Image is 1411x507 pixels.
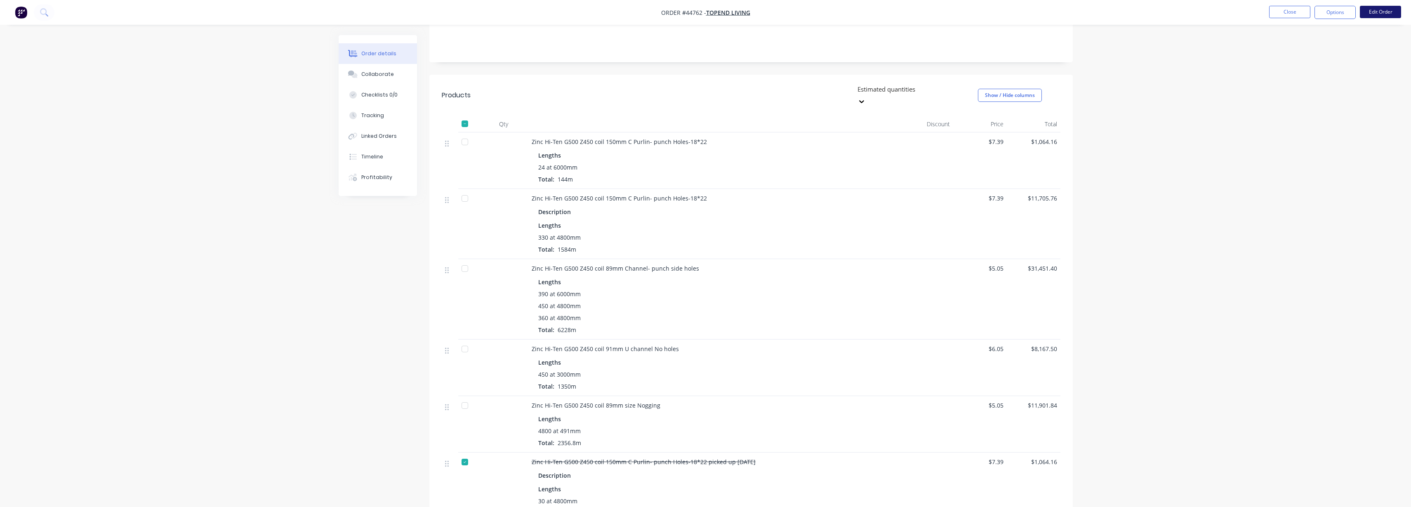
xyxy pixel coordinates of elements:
[538,326,554,334] span: Total:
[956,401,1003,410] span: $5.05
[538,151,561,160] span: Lengths
[15,6,27,19] img: Factory
[956,137,1003,146] span: $7.39
[532,401,660,409] span: Zinc Hi-Ten G500 Z450 coil 89mm size Nogging
[1269,6,1310,18] button: Close
[956,344,1003,353] span: $6.05
[361,174,392,181] div: Profitability
[532,138,707,146] span: Zinc Hi-Ten G500 Z450 coil 150mm C Purlin- punch Holes-18*22
[479,116,528,132] div: Qty
[554,245,579,253] span: 1584m
[538,175,554,183] span: Total:
[532,194,707,202] span: Zinc Hi-Ten G500 Z450 coil 150mm C Purlin- punch Holes-18*22
[339,85,417,105] button: Checklists 0/0
[538,245,554,253] span: Total:
[538,439,554,447] span: Total:
[538,163,577,172] span: 24 at 6000mm
[1010,137,1057,146] span: $1,064.16
[538,206,574,218] div: Description
[1007,116,1060,132] div: Total
[538,314,581,322] span: 360 at 4800mm
[1360,6,1401,18] button: Edit Order
[339,43,417,64] button: Order details
[538,302,581,310] span: 450 at 4800mm
[339,126,417,146] button: Linked Orders
[1010,194,1057,203] span: $11,705.76
[339,146,417,167] button: Timeline
[538,497,577,505] span: 30 at 4800mm
[953,116,1007,132] div: Price
[554,382,579,390] span: 1350m
[532,264,699,272] span: Zinc Hi-Ten G500 Z450 coil 89mm Channel- punch side holes
[1010,344,1057,353] span: $8,167.50
[554,326,579,334] span: 6228m
[1010,264,1057,273] span: $31,451.40
[538,382,554,390] span: Total:
[1010,401,1057,410] span: $11,901.84
[956,194,1003,203] span: $7.39
[1010,457,1057,466] span: $1,064.16
[538,370,581,379] span: 450 at 3000mm
[956,457,1003,466] span: $7.39
[538,290,581,298] span: 390 at 6000mm
[339,64,417,85] button: Collaborate
[532,458,756,466] span: Zinc Hi-Ten G500 Z450 coil 150mm C Purlin- punch Holes-18*22 picked up [DATE]
[361,71,394,78] div: Collaborate
[339,105,417,126] button: Tracking
[538,415,561,423] span: Lengths
[900,116,953,132] div: Discount
[538,221,561,230] span: Lengths
[339,167,417,188] button: Profitability
[532,345,679,353] span: Zinc Hi-Ten G500 Z450 coil 91mm U channel No holes
[661,9,706,17] span: Order #44762 -
[538,358,561,367] span: Lengths
[978,89,1042,102] button: Show / Hide columns
[361,153,383,160] div: Timeline
[538,485,561,493] span: Lengths
[361,112,384,119] div: Tracking
[538,469,574,481] div: Description
[554,175,576,183] span: 144m
[1314,6,1356,19] button: Options
[538,233,581,242] span: 330 at 4800mm
[956,264,1003,273] span: $5.05
[554,439,584,447] span: 2356.8m
[538,278,561,286] span: Lengths
[706,9,750,17] a: Topend Living
[442,90,471,100] div: Products
[361,132,397,140] div: Linked Orders
[361,50,396,57] div: Order details
[538,427,581,435] span: 4800 at 491mm
[361,91,398,99] div: Checklists 0/0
